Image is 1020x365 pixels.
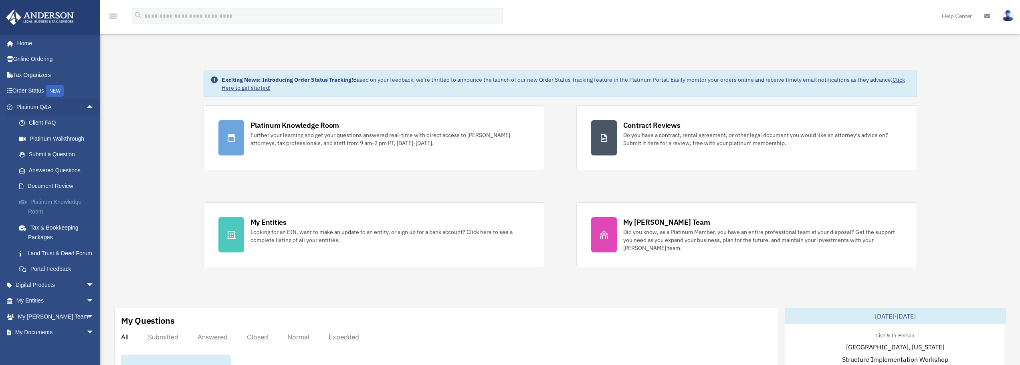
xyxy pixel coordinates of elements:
[6,325,106,341] a: My Documentsarrow_drop_down
[250,217,287,227] div: My Entities
[222,76,353,83] strong: Exciting News: Introducing Order Status Tracking!
[842,355,948,364] span: Structure Implementation Workshop
[1002,10,1014,22] img: User Pic
[11,194,106,220] a: Platinum Knowledge Room
[11,115,106,131] a: Client FAQ
[329,333,359,341] div: Expedited
[576,202,917,267] a: My [PERSON_NAME] Team Did you know, as a Platinum Member, you have an entire professional team at...
[576,105,917,170] a: Contract Reviews Do you have a contract, rental agreement, or other legal document you would like...
[6,35,102,51] a: Home
[247,333,268,341] div: Closed
[250,228,529,244] div: Looking for an EIN, want to make an update to an entity, or sign up for a bank account? Click her...
[86,277,102,293] span: arrow_drop_down
[86,325,102,341] span: arrow_drop_down
[46,85,64,97] div: NEW
[108,11,118,21] i: menu
[11,147,106,163] a: Submit a Question
[11,220,106,245] a: Tax & Bookkeeping Packages
[6,51,106,67] a: Online Ordering
[250,131,529,147] div: Further your learning and get your questions answered real-time with direct access to [PERSON_NAM...
[846,342,944,352] span: [GEOGRAPHIC_DATA], [US_STATE]
[4,10,76,25] img: Anderson Advisors Platinum Portal
[6,293,106,309] a: My Entitiesarrow_drop_down
[86,309,102,325] span: arrow_drop_down
[623,120,681,130] div: Contract Reviews
[222,76,905,91] a: Click Here to get started!
[6,67,106,83] a: Tax Organizers
[6,99,106,115] a: Platinum Q&Aarrow_drop_up
[623,228,902,252] div: Did you know, as a Platinum Member, you have an entire professional team at your disposal? Get th...
[11,162,106,178] a: Answered Questions
[6,309,106,325] a: My [PERSON_NAME] Teamarrow_drop_down
[623,131,902,147] div: Do you have a contract, rental agreement, or other legal document you would like an attorney's ad...
[86,99,102,115] span: arrow_drop_up
[198,333,228,341] div: Answered
[287,333,309,341] div: Normal
[204,202,544,267] a: My Entities Looking for an EIN, want to make an update to an entity, or sign up for a bank accoun...
[11,245,106,261] a: Land Trust & Deed Forum
[134,11,143,20] i: search
[623,217,710,227] div: My [PERSON_NAME] Team
[204,105,544,170] a: Platinum Knowledge Room Further your learning and get your questions answered real-time with dire...
[870,331,921,339] div: Live & In-Person
[222,76,910,92] div: Based on your feedback, we're thrilled to announce the launch of our new Order Status Tracking fe...
[6,83,106,99] a: Order StatusNEW
[121,333,129,341] div: All
[11,178,106,194] a: Document Review
[108,14,118,21] a: menu
[121,315,175,327] div: My Questions
[148,333,178,341] div: Submitted
[86,293,102,309] span: arrow_drop_down
[6,277,106,293] a: Digital Productsarrow_drop_down
[785,308,1006,324] div: [DATE]-[DATE]
[250,120,339,130] div: Platinum Knowledge Room
[11,261,106,277] a: Portal Feedback
[11,131,106,147] a: Platinum Walkthrough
